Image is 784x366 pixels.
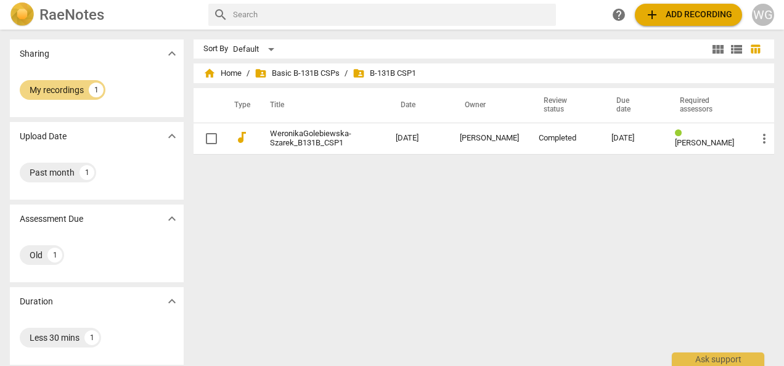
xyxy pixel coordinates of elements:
[460,134,519,143] div: [PERSON_NAME]
[10,2,35,27] img: Logo
[165,129,179,144] span: expand_more
[30,166,75,179] div: Past month
[255,67,267,79] span: folder_shared
[611,7,626,22] span: help
[47,248,62,262] div: 1
[39,6,104,23] h2: RaeNotes
[353,67,416,79] span: B-131B CSP1
[224,88,255,123] th: Type
[752,4,774,26] button: WG
[729,42,744,57] span: view_list
[711,42,725,57] span: view_module
[30,331,80,344] div: Less 30 mins
[749,43,761,55] span: table_chart
[353,67,365,79] span: folder_shared
[602,88,665,123] th: Due date
[20,130,67,143] p: Upload Date
[163,209,181,228] button: Show more
[709,40,727,59] button: Tile view
[213,7,228,22] span: search
[80,165,94,180] div: 1
[757,131,772,146] span: more_vert
[746,40,764,59] button: Table view
[203,44,228,54] div: Sort By
[675,138,734,147] span: [PERSON_NAME]
[165,294,179,309] span: expand_more
[163,127,181,145] button: Show more
[450,88,529,123] th: Owner
[386,88,450,123] th: Date
[672,352,764,366] div: Ask support
[247,69,250,78] span: /
[539,134,592,143] div: Completed
[20,47,49,60] p: Sharing
[89,83,104,97] div: 1
[386,123,450,154] td: [DATE]
[270,129,351,148] a: WeronikaGolebiewska-Szarek_B131B_CSP1
[255,88,386,123] th: Title
[165,211,179,226] span: expand_more
[645,7,659,22] span: add
[529,88,602,123] th: Review status
[635,4,742,26] button: Upload
[727,40,746,59] button: List view
[20,295,53,308] p: Duration
[608,4,630,26] a: Help
[234,130,249,145] span: audiotrack
[84,330,99,345] div: 1
[233,5,551,25] input: Search
[611,134,655,143] div: [DATE]
[165,46,179,61] span: expand_more
[30,84,84,96] div: My recordings
[30,249,43,261] div: Old
[345,69,348,78] span: /
[255,67,340,79] span: Basic B-131B CSPs
[233,39,279,59] div: Default
[10,2,198,27] a: LogoRaeNotes
[203,67,216,79] span: home
[203,67,242,79] span: Home
[163,292,181,311] button: Show more
[645,7,732,22] span: Add recording
[163,44,181,63] button: Show more
[675,129,687,138] span: Review status: completed
[665,88,747,123] th: Required assessors
[20,213,83,226] p: Assessment Due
